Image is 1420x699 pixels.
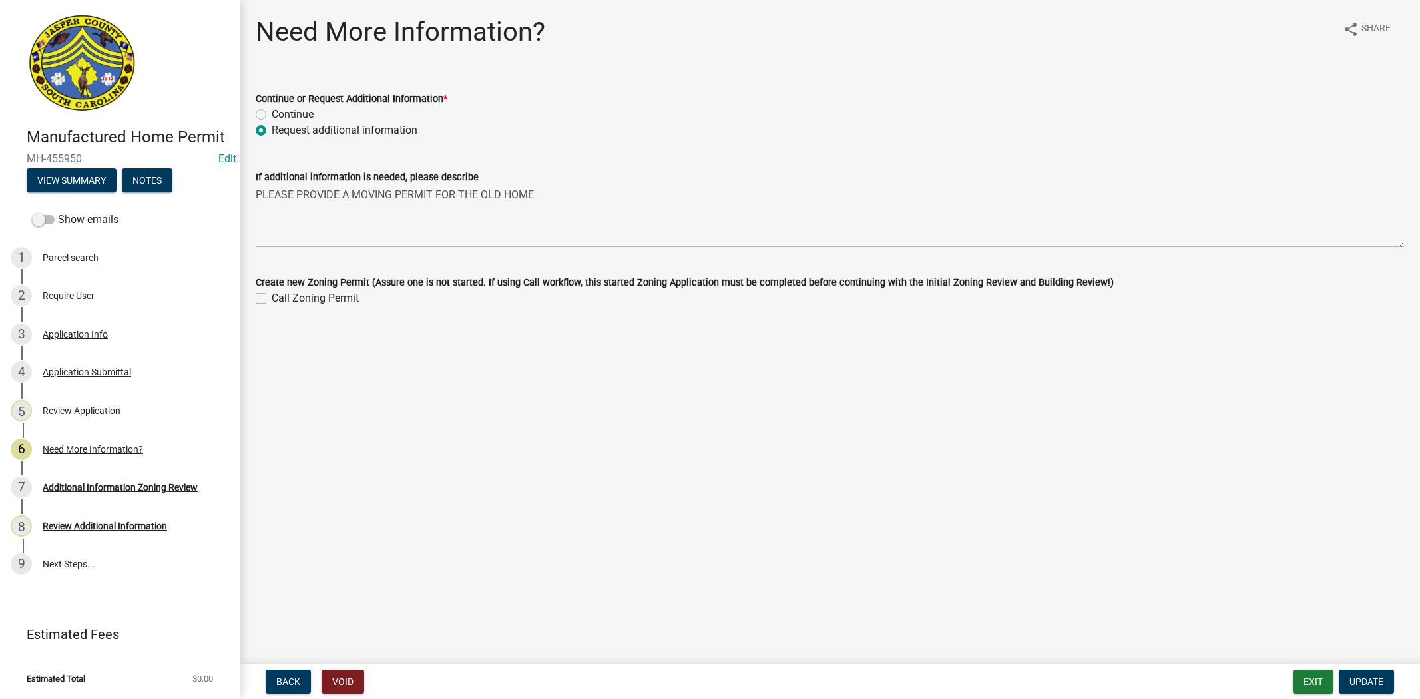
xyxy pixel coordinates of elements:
div: Review Application [43,406,120,415]
div: 2 [11,285,32,306]
wm-modal-confirm: Summary [27,176,117,186]
div: Need More Information? [43,445,143,454]
div: 5 [11,400,32,421]
button: Update [1339,670,1394,694]
label: Continue or Request Additional Information [256,95,447,104]
div: 8 [11,515,32,537]
label: Show emails [32,212,118,228]
label: If additional information is needed, please describe [256,173,479,182]
button: shareShare [1332,16,1401,42]
div: 7 [11,477,32,498]
div: 1 [11,247,32,268]
button: Back [266,670,311,694]
a: Edit [218,152,236,165]
button: Void [322,670,364,694]
span: MH-455950 [27,152,213,165]
div: Parcel search [43,253,99,262]
div: Application Info [43,330,108,339]
h1: Need More Information? [256,16,545,48]
div: Application Submittal [43,367,131,377]
button: Exit [1293,670,1333,694]
div: 3 [11,324,32,345]
span: Back [276,676,300,687]
div: Additional Information Zoning Review [43,483,198,492]
i: share [1343,21,1359,37]
div: Review Additional Information [43,521,167,531]
span: Estimated Total [27,674,85,683]
wm-modal-confirm: Edit Application Number [218,152,236,165]
label: Request additional information [272,122,417,138]
label: Call Zoning Permit [272,290,359,306]
span: $0.00 [192,674,213,683]
div: 4 [11,361,32,383]
img: Jasper County, South Carolina [27,14,138,114]
div: 9 [11,553,32,575]
a: Estimated Fees [11,621,218,648]
label: Continue [272,107,314,122]
div: 6 [11,439,32,460]
button: Notes [122,168,172,192]
button: View Summary [27,168,117,192]
div: Require User [43,291,95,300]
wm-modal-confirm: Notes [122,176,172,186]
label: Create new Zoning Permit (Assure one is not started. If using Call workflow, this started Zoning ... [256,278,1114,288]
span: Update [1349,676,1383,687]
span: Share [1361,21,1391,37]
h4: Manufactured Home Permit [27,128,229,147]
